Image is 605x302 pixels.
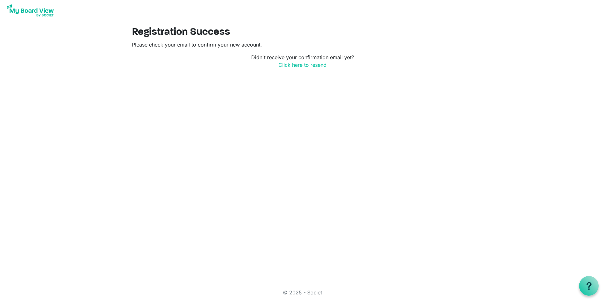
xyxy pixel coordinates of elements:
p: Please check your email to confirm your new account. [132,41,473,48]
p: Didn't receive your confirmation email yet? [132,53,473,69]
a: Click here to resend [278,62,327,68]
img: My Board View Logo [5,3,56,18]
h2: Registration Success [132,26,473,38]
a: © 2025 - Societ [283,289,322,296]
